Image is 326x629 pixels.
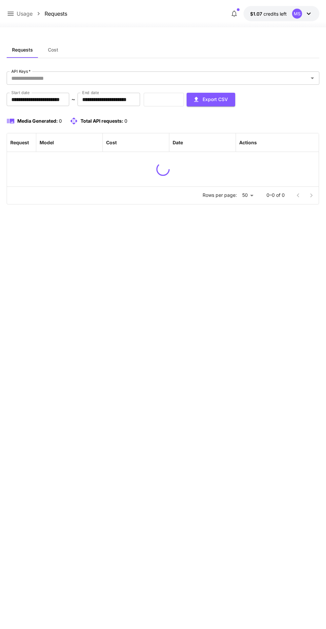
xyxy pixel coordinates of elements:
[244,6,319,21] button: $1.06924MS
[82,90,99,95] label: End date
[12,47,33,53] span: Requests
[11,90,30,95] label: Start date
[250,10,287,17] div: $1.06924
[40,140,54,145] div: Model
[187,93,235,106] button: Export CSV
[10,140,29,145] div: Request
[106,140,117,145] div: Cost
[292,9,302,19] div: MS
[250,11,263,17] span: $1.07
[72,95,75,103] p: ~
[17,10,67,18] nav: breadcrumb
[11,68,31,74] label: API Keys
[239,140,257,145] div: Actions
[308,73,317,83] button: Open
[81,118,123,124] span: Total API requests:
[45,10,67,18] a: Requests
[203,192,237,198] p: Rows per page:
[59,118,62,124] span: 0
[266,192,285,198] p: 0–0 of 0
[173,140,183,145] div: Date
[48,47,58,53] span: Cost
[17,10,33,18] a: Usage
[263,11,287,17] span: credits left
[17,118,58,124] span: Media Generated:
[240,190,256,200] div: 50
[124,118,127,124] span: 0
